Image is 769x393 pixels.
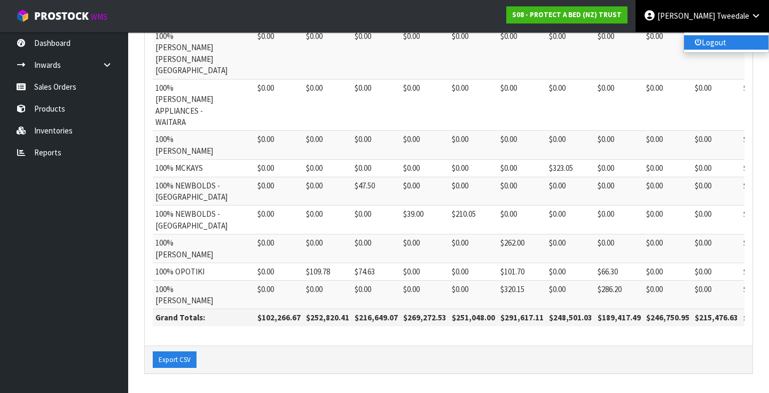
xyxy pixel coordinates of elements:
[352,309,401,326] th: $216,649.07
[401,234,449,263] td: $0.00
[352,280,401,309] td: $0.00
[692,309,741,326] th: $215,476.63
[303,280,352,309] td: $0.00
[352,160,401,177] td: $0.00
[644,280,692,309] td: $0.00
[692,263,741,280] td: $0.00
[692,131,741,160] td: $0.00
[352,206,401,234] td: $0.00
[153,160,230,177] td: 100% MCKAYS
[692,79,741,131] td: $0.00
[352,79,401,131] td: $0.00
[595,160,644,177] td: $0.00
[595,28,644,80] td: $0.00
[512,10,622,19] strong: S08 - PROTECT A BED (NZ) TRUST
[153,79,230,131] td: 100% [PERSON_NAME] APPLIANCES - WAITARA
[595,234,644,263] td: $0.00
[498,177,546,206] td: $0.00
[717,11,749,21] span: Tweedale
[644,263,692,280] td: $0.00
[498,263,546,280] td: $101.70
[255,160,303,177] td: $0.00
[644,206,692,234] td: $0.00
[684,35,768,50] a: Logout
[401,160,449,177] td: $0.00
[153,131,230,160] td: 100% [PERSON_NAME]
[449,280,498,309] td: $0.00
[498,309,546,326] th: $291,617.11
[449,234,498,263] td: $0.00
[153,177,230,206] td: 100% NEWBOLDS - [GEOGRAPHIC_DATA]
[498,160,546,177] td: $0.00
[595,309,644,326] th: $189,417.49
[352,177,401,206] td: $47.50
[352,263,401,280] td: $74.63
[498,234,546,263] td: $262.00
[546,309,595,326] th: $248,501.03
[449,206,498,234] td: $210.05
[644,131,692,160] td: $0.00
[657,11,715,21] span: [PERSON_NAME]
[546,28,595,80] td: $0.00
[692,234,741,263] td: $0.00
[692,160,741,177] td: $0.00
[546,79,595,131] td: $0.00
[303,28,352,80] td: $0.00
[255,234,303,263] td: $0.00
[644,309,692,326] th: $246,750.95
[449,160,498,177] td: $0.00
[401,28,449,80] td: $0.00
[401,177,449,206] td: $0.00
[401,206,449,234] td: $39.00
[595,206,644,234] td: $0.00
[546,160,595,177] td: $323.05
[401,280,449,309] td: $0.00
[255,28,303,80] td: $0.00
[692,28,741,80] td: $0.00
[595,280,644,309] td: $286.20
[16,9,29,22] img: cube-alt.png
[303,206,352,234] td: $0.00
[692,177,741,206] td: $0.00
[153,28,230,80] td: 100% [PERSON_NAME] [PERSON_NAME][GEOGRAPHIC_DATA]
[91,12,107,22] small: WMS
[255,206,303,234] td: $0.00
[34,9,89,23] span: ProStock
[303,234,352,263] td: $0.00
[498,206,546,234] td: $0.00
[692,206,741,234] td: $0.00
[595,263,644,280] td: $66.30
[303,160,352,177] td: $0.00
[303,263,352,280] td: $109.78
[303,309,352,326] th: $252,820.41
[644,79,692,131] td: $0.00
[153,234,230,263] td: 100% [PERSON_NAME]
[546,234,595,263] td: $0.00
[546,206,595,234] td: $0.00
[255,263,303,280] td: $0.00
[498,131,546,160] td: $0.00
[255,131,303,160] td: $0.00
[546,177,595,206] td: $0.00
[255,309,303,326] th: $102,266.67
[644,28,692,80] td: $0.00
[644,234,692,263] td: $0.00
[595,79,644,131] td: $0.00
[255,177,303,206] td: $0.00
[153,280,230,309] td: 100% [PERSON_NAME]
[352,131,401,160] td: $0.00
[255,280,303,309] td: $0.00
[546,280,595,309] td: $0.00
[546,263,595,280] td: $0.00
[401,309,449,326] th: $269,272.53
[153,309,255,326] th: Grand Totals:
[449,309,498,326] th: $251,048.00
[498,28,546,80] td: $0.00
[546,131,595,160] td: $0.00
[595,131,644,160] td: $0.00
[449,131,498,160] td: $0.00
[303,131,352,160] td: $0.00
[255,79,303,131] td: $0.00
[401,79,449,131] td: $0.00
[644,177,692,206] td: $0.00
